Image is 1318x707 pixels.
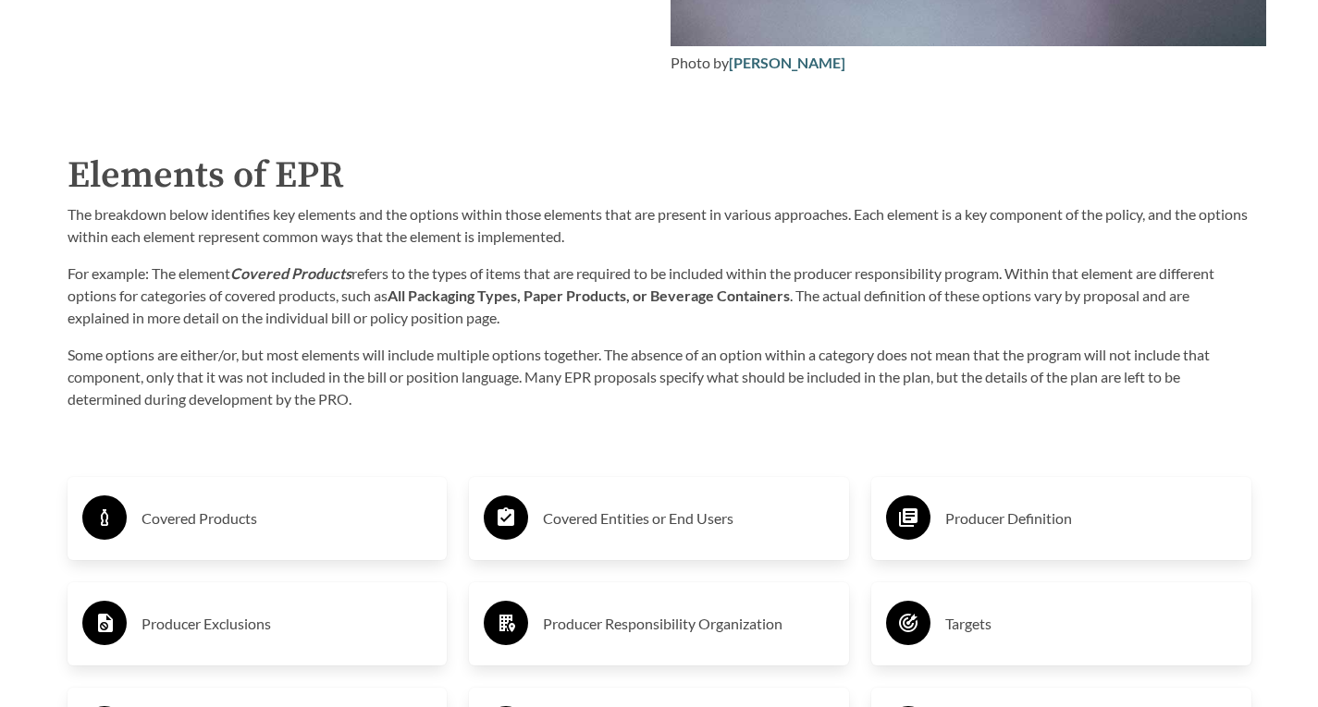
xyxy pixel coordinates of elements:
p: The breakdown below identifies key elements and the options within those elements that are presen... [68,203,1251,248]
a: [PERSON_NAME] [729,54,845,71]
p: Some options are either/or, but most elements will include multiple options together. The absence... [68,344,1251,410]
h3: Producer Exclusions [142,609,433,639]
strong: Covered Products [230,264,351,282]
h3: Covered Entities or End Users [543,504,834,533]
h3: Producer Responsibility Organization [543,609,834,639]
div: Photo by [671,52,1266,74]
strong: All Packaging Types, Paper Products, or Beverage Containers [388,286,790,304]
h3: Producer Definition [945,504,1237,533]
p: For example: The element refers to the types of items that are required to be included within the... [68,262,1251,329]
h3: Covered Products [142,504,433,533]
h3: Targets [945,609,1237,639]
h2: Elements of EPR [68,148,1251,203]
